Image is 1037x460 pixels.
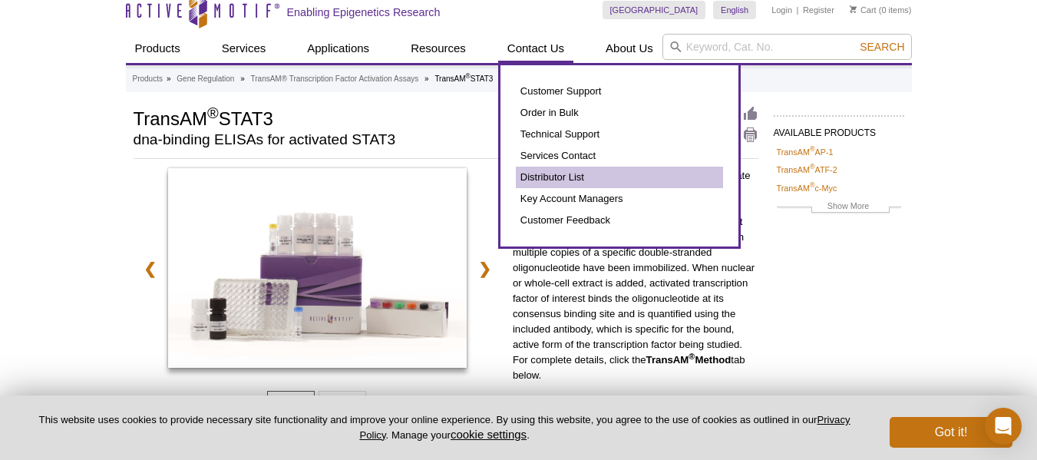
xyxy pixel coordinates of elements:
a: Customer Support [516,81,723,102]
a: TransAM STAT3 Kit [168,168,467,372]
sup: ® [810,164,815,171]
sup: ® [466,72,471,80]
a: English [713,1,756,19]
p: This website uses cookies to provide necessary site functionality and improve your online experie... [25,413,864,442]
a: Gene Regulation [177,72,234,86]
a: Products [126,34,190,63]
a: [GEOGRAPHIC_DATA] [603,1,706,19]
a: Customer Feedback [516,210,723,231]
h2: dna-binding ELISAs for activated STAT3 [134,133,685,147]
a: About Us [596,34,662,63]
li: » [424,74,429,83]
a: Services [213,34,276,63]
a: Resources [401,34,475,63]
div: Open Intercom Messenger [985,408,1022,445]
a: Register [803,5,834,15]
a: ❮ [134,251,167,286]
a: Login [771,5,792,15]
button: Got it! [890,417,1012,448]
a: Applications [298,34,378,63]
li: » [167,74,171,83]
a: Products [133,72,163,86]
sup: ® [689,352,695,361]
a: Services Contact [516,145,723,167]
span: Search [860,41,904,53]
h1: TransAM STAT3 [134,106,685,129]
li: TransAM STAT3 [434,74,493,83]
h2: AVAILABLE PRODUCTS [774,115,904,143]
button: cookie settings [451,428,527,441]
p: TransAM Kits are DNA-binding ELISAs that facilitate the study of transcription factor activation ... [513,168,758,383]
strong: TransAM Method [646,354,732,366]
li: (0 items) [850,1,912,19]
img: TransAM STAT3 Kit [168,168,467,368]
a: Show More [777,199,901,217]
a: Order in Bulk [516,102,723,124]
li: | [797,1,799,19]
a: TransAM®AP-1 [777,145,834,159]
sup: ® [207,104,219,121]
h2: Enabling Epigenetics Research [287,5,441,19]
a: Contact Us [498,34,573,63]
input: Keyword, Cat. No. [662,34,912,60]
a: Cart [850,5,877,15]
a: TransAM®c-Myc [777,181,837,195]
a: TransAM® Transcription Factor Activation Assays [251,72,419,86]
li: » [240,74,245,83]
sup: ® [810,145,815,153]
a: Key Account Managers [516,188,723,210]
a: Privacy Policy [359,414,850,440]
a: Technical Support [516,124,723,145]
a: ❯ [468,251,501,286]
button: Search [855,40,909,54]
a: Distributor List [516,167,723,188]
a: TransAM®ATF-2 [777,163,837,177]
sup: ® [810,181,815,189]
img: Your Cart [850,5,857,13]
